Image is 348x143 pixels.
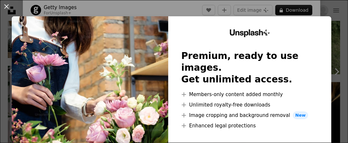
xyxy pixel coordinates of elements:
[181,111,318,119] li: Image cropping and background removal
[181,50,318,85] h2: Premium, ready to use images. Get unlimited access.
[293,111,309,119] span: New
[181,91,318,98] li: Members-only content added monthly
[181,101,318,109] li: Unlimited royalty-free downloads
[181,122,318,130] li: Enhanced legal protections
